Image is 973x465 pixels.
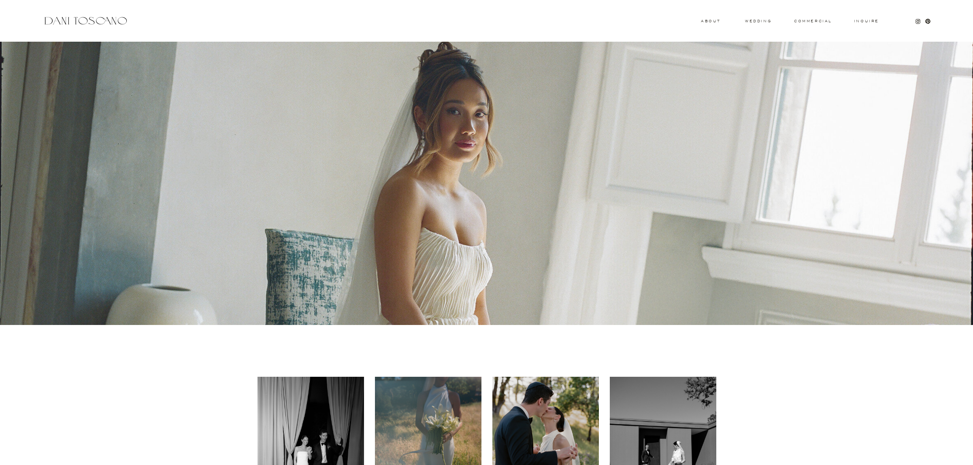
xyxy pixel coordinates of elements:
a: commercial [794,19,831,23]
a: About [701,19,719,22]
a: wedding [745,19,771,22]
a: Inquire [854,19,879,23]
